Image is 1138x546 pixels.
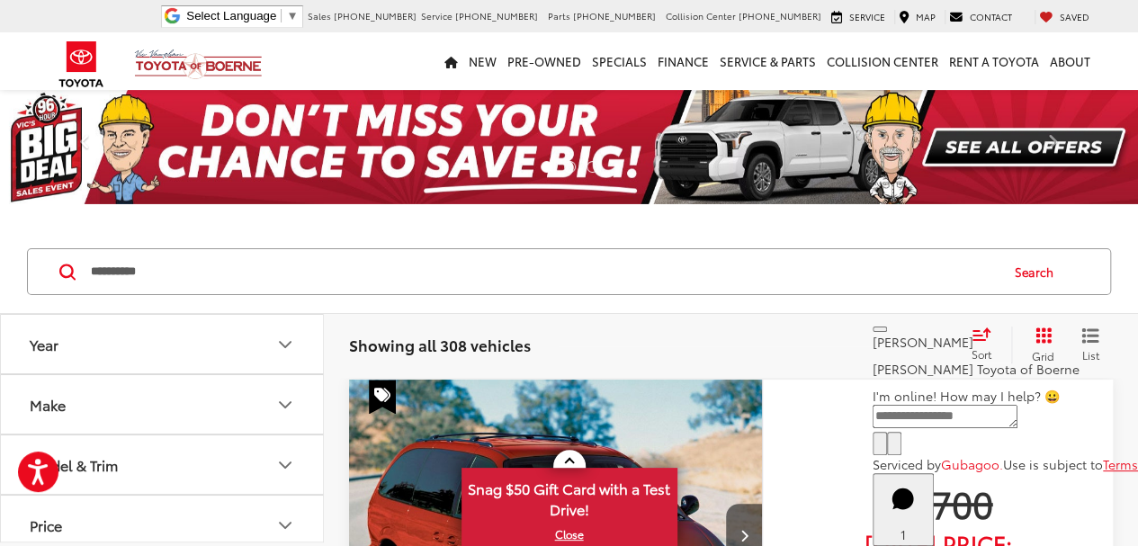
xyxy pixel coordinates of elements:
span: Showing all 308 vehicles [349,334,531,355]
span: Map [916,10,936,23]
div: Price [274,515,296,536]
a: My Saved Vehicles [1035,10,1094,24]
img: Vic Vaughan Toyota of Boerne [134,49,263,80]
span: ▼ [286,9,298,22]
span: [PHONE_NUMBER] [739,9,821,22]
div: Make [30,396,66,413]
a: About [1044,32,1096,90]
a: Collision Center [821,32,944,90]
img: Toyota [48,35,115,94]
span: Service [421,9,453,22]
button: Chat with SMS [873,432,887,455]
span: Collision Center [666,9,736,22]
button: Toggle Chat Window [873,473,934,546]
span: Snag $50 Gift Card with a Test Drive! [463,470,676,524]
span: $1,700 [794,480,1081,525]
div: Close[PERSON_NAME][PERSON_NAME] Toyota of BoerneI'm online! How may I help? 😀Type your messageCha... [873,315,1138,473]
p: [PERSON_NAME] [873,333,1138,351]
span: Service [849,10,885,23]
span: Parts [548,9,570,22]
button: MakeMake [1,375,325,434]
a: Terms [1103,455,1138,473]
button: Send Message [887,432,901,455]
input: Search by Make, Model, or Keyword [89,250,998,293]
button: Search [998,249,1080,294]
span: I'm online! How may I help? 😀 [873,387,1060,405]
div: Year [274,334,296,355]
span: [PHONE_NUMBER] [455,9,538,22]
button: Model & TrimModel & Trim [1,435,325,494]
svg: Start Chat [880,476,927,523]
span: Select Language [186,9,276,22]
a: Gubagoo. [941,455,1003,473]
span: Sales [308,9,331,22]
button: YearYear [1,315,325,373]
div: Model & Trim [30,456,118,473]
a: Map [894,10,940,24]
a: Service [827,10,890,24]
a: Service & Parts: Opens in a new tab [714,32,821,90]
span: Serviced by [873,455,941,473]
span: Special [369,380,396,414]
div: Price [30,516,62,533]
span: Saved [1060,10,1089,23]
span: Contact [970,10,1012,23]
textarea: Type your message [873,405,1017,428]
a: Rent a Toyota [944,32,1044,90]
span: [PHONE_NUMBER] [573,9,656,22]
div: Year [30,336,58,353]
button: Close [873,327,887,332]
a: Finance [652,32,714,90]
a: Contact [945,10,1017,24]
span: Use is subject to [1003,455,1103,473]
a: Specials [587,32,652,90]
a: Pre-Owned [502,32,587,90]
a: Select Language​ [186,9,298,22]
span: 1 [901,525,906,543]
div: Make [274,394,296,416]
div: Model & Trim [274,454,296,476]
a: Home [439,32,463,90]
p: [PERSON_NAME] Toyota of Boerne [873,360,1138,378]
span: [PHONE_NUMBER] [334,9,417,22]
a: New [463,32,502,90]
